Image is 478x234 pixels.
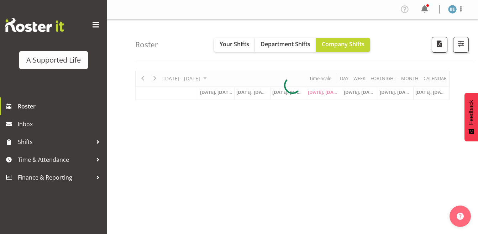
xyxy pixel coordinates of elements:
[255,38,316,52] button: Department Shifts
[18,101,103,112] span: Roster
[432,37,447,53] button: Download a PDF of the roster according to the set date range.
[220,40,249,48] span: Your Shifts
[261,40,310,48] span: Department Shifts
[135,41,158,49] h4: Roster
[18,154,93,165] span: Time & Attendance
[26,55,81,65] div: A Supported Life
[18,137,93,147] span: Shifts
[464,93,478,141] button: Feedback - Show survey
[5,18,64,32] img: Rosterit website logo
[322,40,364,48] span: Company Shifts
[448,5,457,14] img: beth-england5870.jpg
[18,119,103,129] span: Inbox
[468,100,474,125] span: Feedback
[214,38,255,52] button: Your Shifts
[18,172,93,183] span: Finance & Reporting
[316,38,370,52] button: Company Shifts
[457,213,464,220] img: help-xxl-2.png
[453,37,469,53] button: Filter Shifts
